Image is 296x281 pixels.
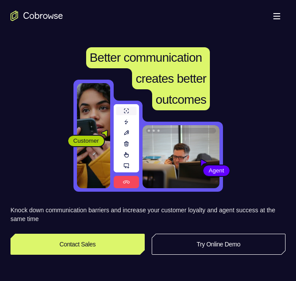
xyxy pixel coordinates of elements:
img: A series of tools used in co-browsing sessions [114,104,139,188]
span: Agent [203,166,229,175]
img: A customer support agent talking on the phone [143,125,219,188]
a: Contact Sales [10,234,145,255]
img: A customer holding their phone [77,83,110,188]
span: Better communication [90,51,202,64]
a: Go to the home page [10,11,63,21]
span: Customer [68,137,104,145]
span: creates better [136,72,206,85]
p: Knock down communication barriers and increase your customer loyalty and agent success at the sam... [10,206,286,223]
a: Try Online Demo [152,234,286,255]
